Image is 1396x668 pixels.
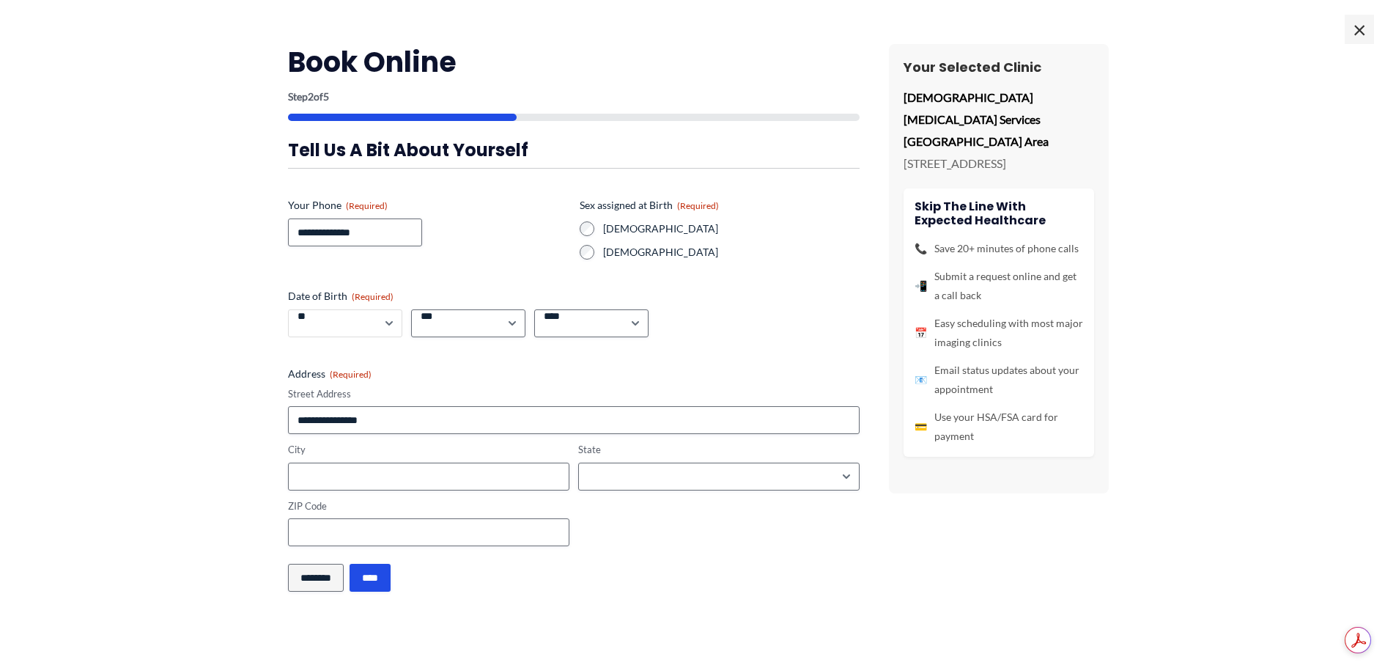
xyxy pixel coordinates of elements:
li: Easy scheduling with most major imaging clinics [915,314,1083,352]
h2: Book Online [288,44,860,80]
li: Email status updates about your appointment [915,361,1083,399]
span: × [1345,15,1374,44]
span: (Required) [677,200,719,211]
span: (Required) [346,200,388,211]
li: Use your HSA/FSA card for payment [915,408,1083,446]
label: Street Address [288,387,860,401]
label: ZIP Code [288,499,569,513]
h3: Tell us a bit about yourself [288,139,860,161]
label: [DEMOGRAPHIC_DATA] [603,245,860,260]
span: 📅 [915,323,927,342]
span: 📧 [915,370,927,389]
h3: Your Selected Clinic [904,59,1094,76]
span: 2 [308,90,314,103]
span: 💳 [915,417,927,436]
legend: Address [288,367,372,381]
p: [DEMOGRAPHIC_DATA] [MEDICAL_DATA] Services [GEOGRAPHIC_DATA] Area [904,87,1094,152]
p: Step of [288,92,860,102]
span: 📞 [915,239,927,258]
span: 📲 [915,276,927,296]
span: (Required) [352,291,394,302]
li: Save 20+ minutes of phone calls [915,239,1083,258]
li: Submit a request online and get a call back [915,267,1083,305]
label: State [578,443,860,457]
label: City [288,443,569,457]
legend: Sex assigned at Birth [580,198,719,213]
span: (Required) [330,369,372,380]
label: Your Phone [288,198,568,213]
legend: Date of Birth [288,289,394,304]
span: 5 [323,90,329,103]
label: [DEMOGRAPHIC_DATA] [603,221,860,236]
h4: Skip the line with Expected Healthcare [915,199,1083,227]
p: [STREET_ADDRESS] [904,153,1094,175]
